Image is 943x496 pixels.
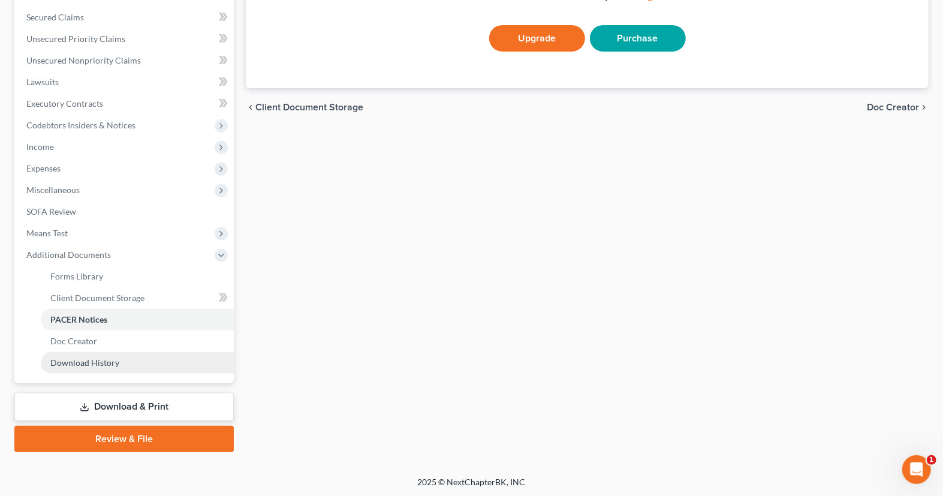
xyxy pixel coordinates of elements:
[590,25,686,52] a: Purchase
[17,71,234,93] a: Lawsuits
[26,206,76,217] span: SOFA Review
[26,55,141,65] span: Unsecured Nonpriority Claims
[867,103,929,112] button: Doc Creator chevron_right
[26,163,61,173] span: Expenses
[26,185,80,195] span: Miscellaneous
[17,7,234,28] a: Secured Claims
[246,103,363,112] button: chevron_left Client Document Storage
[26,142,54,152] span: Income
[26,12,84,22] span: Secured Claims
[50,336,97,346] span: Doc Creator
[919,103,929,112] i: chevron_right
[255,103,363,112] span: Client Document Storage
[41,287,234,309] a: Client Document Storage
[26,98,103,109] span: Executory Contracts
[14,426,234,452] a: Review & File
[17,201,234,223] a: SOFA Review
[927,455,936,465] span: 1
[26,120,135,130] span: Codebtors Insiders & Notices
[50,314,107,324] span: PACER Notices
[867,103,919,112] span: Doc Creator
[50,357,119,368] span: Download History
[26,77,59,87] span: Lawsuits
[26,249,111,260] span: Additional Documents
[41,309,234,330] a: PACER Notices
[902,455,931,484] iframe: Intercom live chat
[41,266,234,287] a: Forms Library
[41,330,234,352] a: Doc Creator
[50,271,103,281] span: Forms Library
[50,293,144,303] span: Client Document Storage
[26,34,125,44] span: Unsecured Priority Claims
[489,25,585,52] a: Upgrade
[17,93,234,115] a: Executory Contracts
[17,28,234,50] a: Unsecured Priority Claims
[26,228,68,238] span: Means Test
[14,393,234,421] a: Download & Print
[41,352,234,374] a: Download History
[246,103,255,112] i: chevron_left
[17,50,234,71] a: Unsecured Nonpriority Claims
